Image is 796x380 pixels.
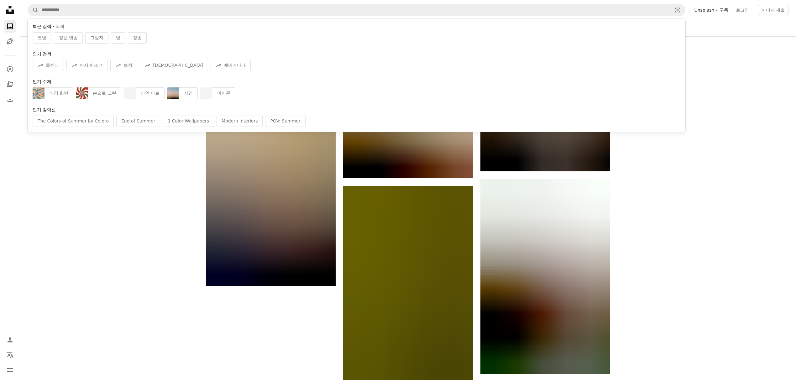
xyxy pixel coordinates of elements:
div: 자연 [179,87,198,99]
span: 햇빛 [38,35,46,41]
img: premium_vector-1733668890003-56bd9f5b2835 [200,87,212,99]
button: 삭제 [55,23,64,30]
a: 다운로드 내역 [4,93,16,106]
button: 언어 [4,349,16,361]
img: premium_vector-1750777519295-a392f7ef3d63 [33,87,45,99]
a: Unsplash+ 구독 [690,5,732,15]
span: 최근 검색 [33,23,51,30]
button: Unsplash 검색 [28,4,39,16]
div: · [33,23,680,30]
span: [DEMOGRAPHIC_DATA] [153,62,203,69]
span: 초점 [123,62,132,69]
img: 오래된 건물과 무성한 녹지를 지나 흐르는 강 [480,179,610,374]
a: 탐색 [4,63,16,75]
form: 사이트 전체에서 이미지 찾기 [28,4,685,16]
span: 인기 주제 [33,79,51,84]
div: 아이콘 [212,87,235,99]
a: 해질녘 관중들로 가득 찬 경기장 좌석. [206,187,336,192]
span: 창문 햇빛 [59,35,78,41]
a: 눈에 띄는 정맥이 있는 녹색 잎의 클로즈업. [343,280,473,285]
span: 인기 검색 [33,51,51,56]
img: 눈에 띄는 정맥이 있는 녹색 잎의 클로즈업. [343,186,473,380]
div: 1 Color Wallpapers [163,116,214,127]
span: 창빛 [133,35,142,41]
a: 사진 [4,20,16,33]
div: 배경 화면 [45,87,73,99]
a: 홈 — Unsplash [4,4,16,18]
button: 시각적 검색 [670,4,685,16]
a: 일러스트 [4,35,16,48]
span: 에어캐나다 [224,62,246,69]
a: 로그인 [732,5,753,15]
span: 그림자 [90,35,103,41]
img: premium_photo-1751520788468-d3b7b4b94a8e [167,87,179,99]
a: 컬렉션 [4,78,16,91]
div: 손으로 그린 [88,87,121,99]
button: 메뉴 [4,364,16,376]
span: 빛 [116,35,120,41]
span: 아시아 소녀 [80,62,103,69]
button: 이미지 제출 [758,5,788,15]
a: 로그인 / 가입 [4,334,16,346]
div: 라인 아트 [136,87,165,99]
img: premium_vector-1730142533288-194cec6c8fed [76,87,88,99]
span: 인기 컬렉션 [33,107,56,112]
img: premium_vector-1752709911696-27a744dc32d9 [124,87,136,99]
a: 오래된 건물과 무성한 녹지를 지나 흐르는 강 [480,273,610,279]
img: 해질녘 관중들로 가득 찬 경기장 좌석. [206,93,336,286]
div: End of Summer [116,116,160,127]
div: The Colors of Summer by Coloro [33,116,114,127]
div: Modern Interiors [217,116,263,127]
span: 콜센터 [46,62,59,69]
div: POV: Summer [265,116,305,127]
